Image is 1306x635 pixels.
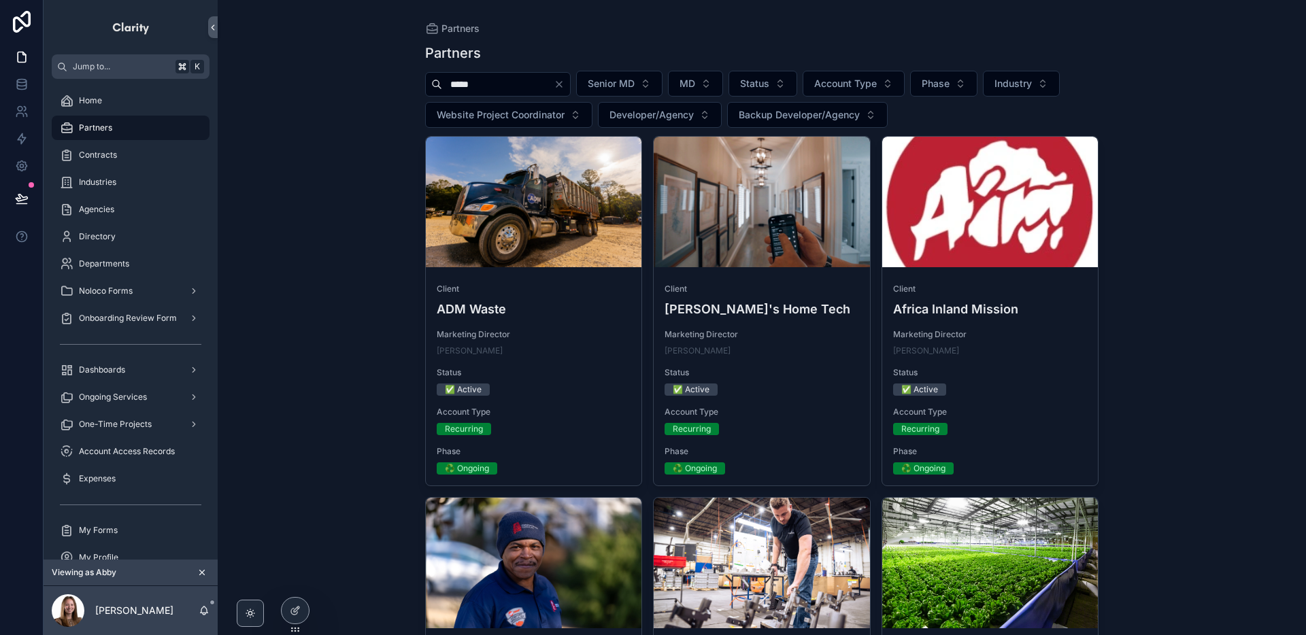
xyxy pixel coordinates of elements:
[112,16,150,38] img: App logo
[437,284,631,294] span: Client
[79,392,147,402] span: Ongoing Services
[79,231,116,242] span: Directory
[668,71,723,97] button: Select Button
[729,71,797,97] button: Select Button
[445,383,482,396] div: ✅ Active
[665,446,859,457] span: Phase
[554,79,570,90] button: Clear
[52,252,210,276] a: Departments
[52,143,210,167] a: Contracts
[79,525,118,536] span: My Forms
[983,71,1060,97] button: Select Button
[79,552,118,563] span: My Profile
[73,61,170,72] span: Jump to...
[44,79,218,560] div: scrollable content
[52,279,210,303] a: Noloco Forms
[437,345,503,356] a: [PERSON_NAME]
[79,446,175,457] span: Account Access Records
[441,22,480,35] span: Partners
[79,313,177,324] span: Onboarding Review Form
[893,407,1088,417] span: Account Type
[52,88,210,113] a: Home
[52,170,210,194] a: Industries
[665,284,859,294] span: Client
[425,22,480,35] a: Partners
[588,77,635,90] span: Senior MD
[901,383,938,396] div: ✅ Active
[609,108,694,122] span: Developer/Agency
[901,423,939,435] div: Recurring
[665,407,859,417] span: Account Type
[910,71,977,97] button: Select Button
[437,300,631,318] h4: ADM Waste
[727,102,888,128] button: Select Button
[426,498,642,628] div: DSC00249.webp
[79,258,129,269] span: Departments
[52,116,210,140] a: Partners
[445,462,489,475] div: ♻️ Ongoing
[425,136,643,486] a: ClientADM WasteMarketing Director[PERSON_NAME]Status✅ ActiveAccount TypeRecurringPhase♻️ Ongoing
[79,177,116,188] span: Industries
[654,137,870,267] div: Aarons.webp
[437,407,631,417] span: Account Type
[79,473,116,484] span: Expenses
[52,385,210,409] a: Ongoing Services
[426,137,642,267] div: adm-Cropped.webp
[673,383,709,396] div: ✅ Active
[52,567,116,578] span: Viewing as Abby
[598,102,722,128] button: Select Button
[52,466,210,491] a: Expenses
[79,122,112,133] span: Partners
[79,419,152,430] span: One-Time Projects
[882,498,1099,628] div: Alo-Farms-Wide-Masters-4455.jpg
[79,204,114,215] span: Agencies
[922,77,950,90] span: Phase
[665,345,731,356] a: [PERSON_NAME]
[52,224,210,249] a: Directory
[425,44,481,63] h1: Partners
[52,306,210,330] a: Onboarding Review Form
[52,545,210,570] a: My Profile
[882,137,1099,267] div: Africa-Inland-Mission-International-_-2024-02-02-at-9.36.57-AM.webp
[79,364,125,375] span: Dashboards
[739,108,860,122] span: Backup Developer/Agency
[654,498,870,628] div: Albaform_Q12021_HMD05162.webp
[437,329,631,340] span: Marketing Director
[665,329,859,340] span: Marketing Director
[52,54,210,79] button: Jump to...K
[437,367,631,378] span: Status
[893,284,1088,294] span: Client
[814,77,877,90] span: Account Type
[893,329,1088,340] span: Marketing Director
[893,446,1088,457] span: Phase
[901,462,945,475] div: ♻️ Ongoing
[893,300,1088,318] h4: Africa Inland Mission
[673,423,711,435] div: Recurring
[52,439,210,464] a: Account Access Records
[740,77,769,90] span: Status
[79,150,117,160] span: Contracts
[803,71,905,97] button: Select Button
[52,197,210,222] a: Agencies
[52,412,210,436] a: One-Time Projects
[79,286,133,296] span: Noloco Forms
[192,61,203,72] span: K
[665,300,859,318] h4: [PERSON_NAME]'s Home Tech
[665,367,859,378] span: Status
[52,358,210,382] a: Dashboards
[893,345,959,356] a: [PERSON_NAME]
[673,462,717,475] div: ♻️ Ongoing
[576,71,663,97] button: Select Button
[79,95,102,106] span: Home
[425,102,592,128] button: Select Button
[893,367,1088,378] span: Status
[680,77,695,90] span: MD
[437,446,631,457] span: Phase
[653,136,871,486] a: Client[PERSON_NAME]'s Home TechMarketing Director[PERSON_NAME]Status✅ ActiveAccount TypeRecurring...
[52,518,210,543] a: My Forms
[882,136,1099,486] a: ClientAfrica Inland MissionMarketing Director[PERSON_NAME]Status✅ ActiveAccount TypeRecurringPhas...
[95,604,173,617] p: [PERSON_NAME]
